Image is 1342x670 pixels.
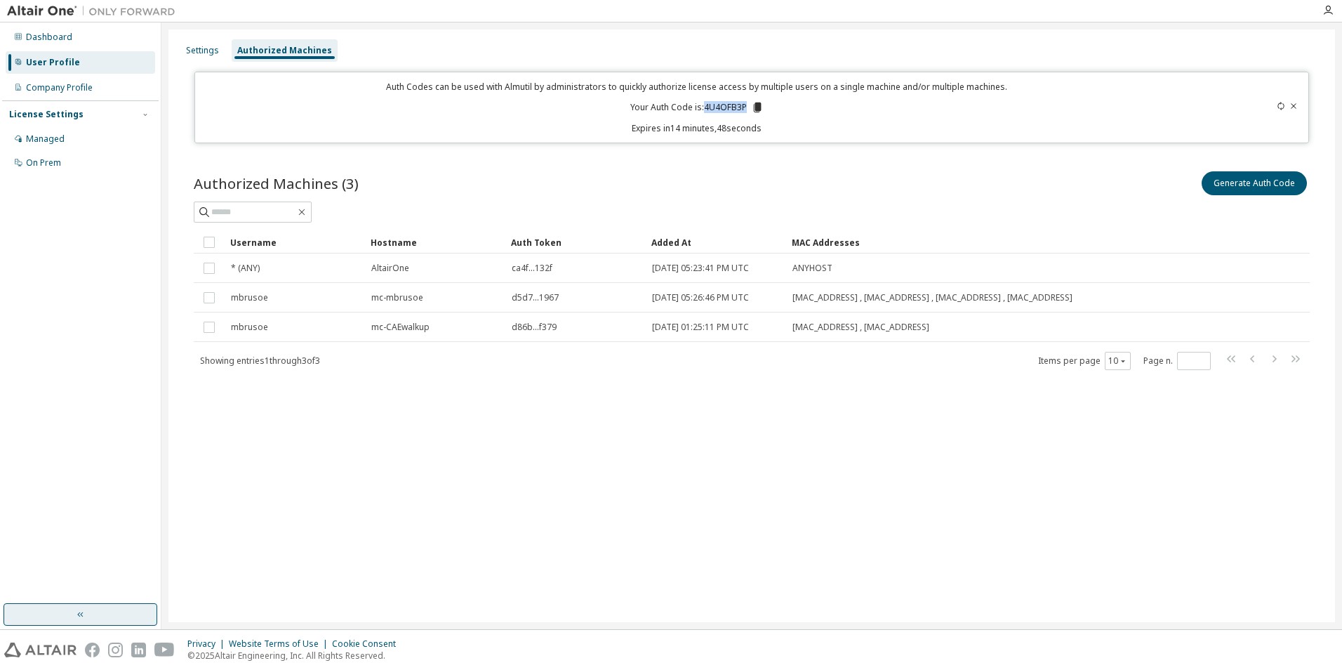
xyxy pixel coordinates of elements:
span: d5d7...1967 [512,292,559,303]
span: mc-CAEwalkup [371,322,430,333]
span: mc-mbrusoe [371,292,423,303]
span: Showing entries 1 through 3 of 3 [200,355,320,367]
img: Altair One [7,4,182,18]
div: Dashboard [26,32,72,43]
div: Hostname [371,231,500,254]
span: ca4f...132f [512,263,552,274]
div: Authorized Machines [237,45,332,56]
div: MAC Addresses [792,231,1162,254]
span: ANYHOST [792,263,832,274]
p: Auth Codes can be used with Almutil by administrators to quickly authorize license access by mult... [204,81,1191,93]
div: Auth Token [511,231,640,254]
div: Cookie Consent [332,638,404,650]
span: Authorized Machines (3) [194,173,359,193]
span: [MAC_ADDRESS] , [MAC_ADDRESS] [792,322,929,333]
span: Page n. [1143,352,1211,370]
img: linkedin.svg [131,643,146,657]
span: [DATE] 05:26:46 PM UTC [652,292,749,303]
span: [DATE] 01:25:11 PM UTC [652,322,749,333]
img: instagram.svg [108,643,123,657]
p: Your Auth Code is: 4U4OFB3P [630,101,764,114]
div: Privacy [187,638,229,650]
span: AltairOne [371,263,409,274]
p: © 2025 Altair Engineering, Inc. All Rights Reserved. [187,650,404,662]
span: d86b...f379 [512,322,557,333]
div: User Profile [26,57,80,68]
p: Expires in 14 minutes, 48 seconds [204,122,1191,134]
span: mbrusoe [231,292,268,303]
div: Added At [651,231,780,254]
img: youtube.svg [154,643,175,657]
img: altair_logo.svg [4,643,77,657]
button: 10 [1108,355,1127,367]
img: facebook.svg [85,643,100,657]
div: Managed [26,133,65,145]
div: Company Profile [26,82,93,93]
span: [MAC_ADDRESS] , [MAC_ADDRESS] , [MAC_ADDRESS] , [MAC_ADDRESS] [792,292,1072,303]
div: Username [230,231,359,254]
button: Generate Auth Code [1202,171,1307,195]
div: Settings [186,45,219,56]
span: [DATE] 05:23:41 PM UTC [652,263,749,274]
span: * (ANY) [231,263,260,274]
div: On Prem [26,157,61,169]
span: Items per page [1038,352,1131,370]
div: Website Terms of Use [229,638,332,650]
span: mbrusoe [231,322,268,333]
div: License Settings [9,109,84,120]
